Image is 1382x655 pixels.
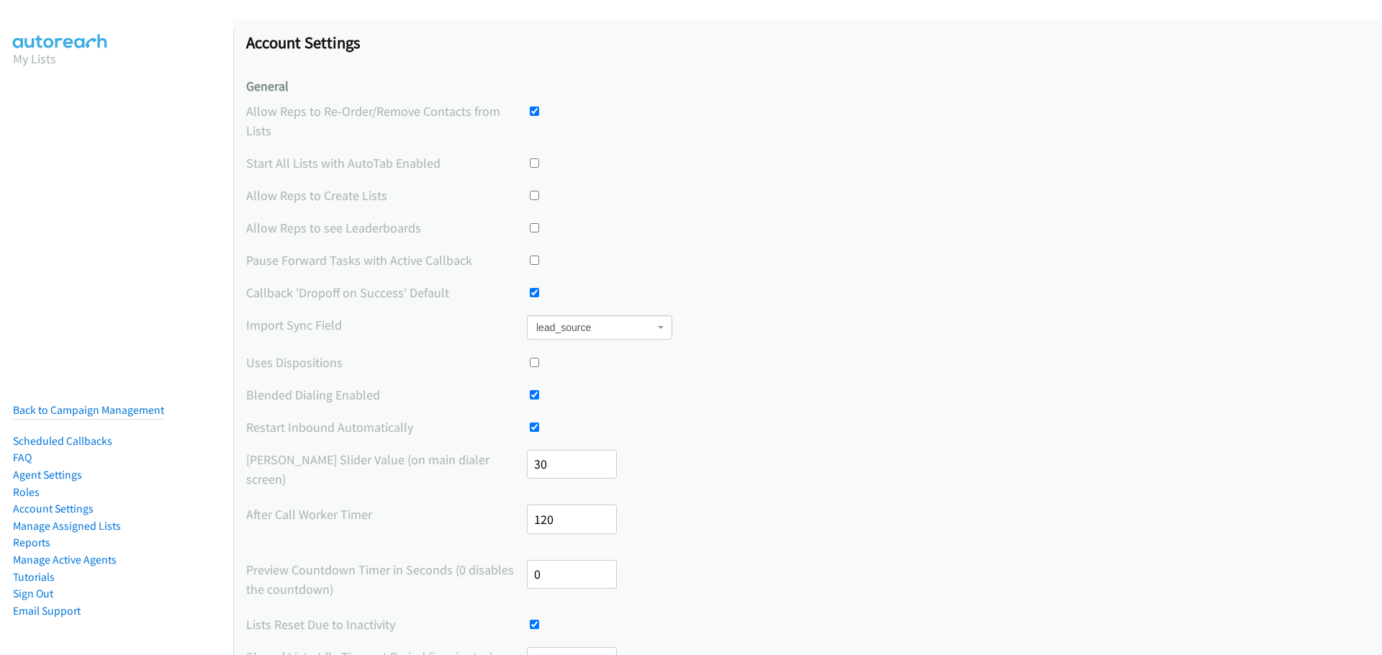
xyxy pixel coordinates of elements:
span: lead_source [536,320,654,335]
a: Manage Active Agents [13,553,117,566]
label: Import Sync Field [246,315,527,335]
label: Blended Dialing Enabled [246,385,527,405]
a: Manage Assigned Lists [13,519,121,533]
span: lead_source [527,315,672,340]
a: Reports [13,536,50,549]
a: Tutorials [13,570,55,584]
label: Callback 'Dropoff on Success' Default [246,283,527,302]
label: Uses Dispositions [246,353,527,372]
label: Allow Reps to Re-Order/Remove Contacts from Lists [246,101,527,140]
a: Agent Settings [13,468,82,482]
a: Account Settings [13,502,94,515]
a: FAQ [13,451,32,464]
label: Start All Lists with AutoTab Enabled [246,153,527,173]
label: Lists Reset Due to Inactivity [246,615,527,634]
a: Roles [13,485,40,499]
a: My Lists [13,50,56,67]
label: [PERSON_NAME] Slider Value (on main dialer screen) [246,450,527,489]
h1: Account Settings [246,32,1369,53]
label: Preview Countdown Timer in Seconds (0 disables the countdown) [246,560,527,599]
a: Sign Out [13,587,53,600]
label: Allow Reps to Create Lists [246,186,527,205]
h4: General [246,78,1369,95]
label: Pause Forward Tasks with Active Callback [246,250,527,270]
label: Restart Inbound Automatically [246,417,527,437]
label: Allow Reps to see Leaderboards [246,218,527,238]
a: Back to Campaign Management [13,403,164,417]
label: After Call Worker Timer [246,505,527,524]
a: Email Support [13,604,81,618]
a: Scheduled Callbacks [13,434,112,448]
